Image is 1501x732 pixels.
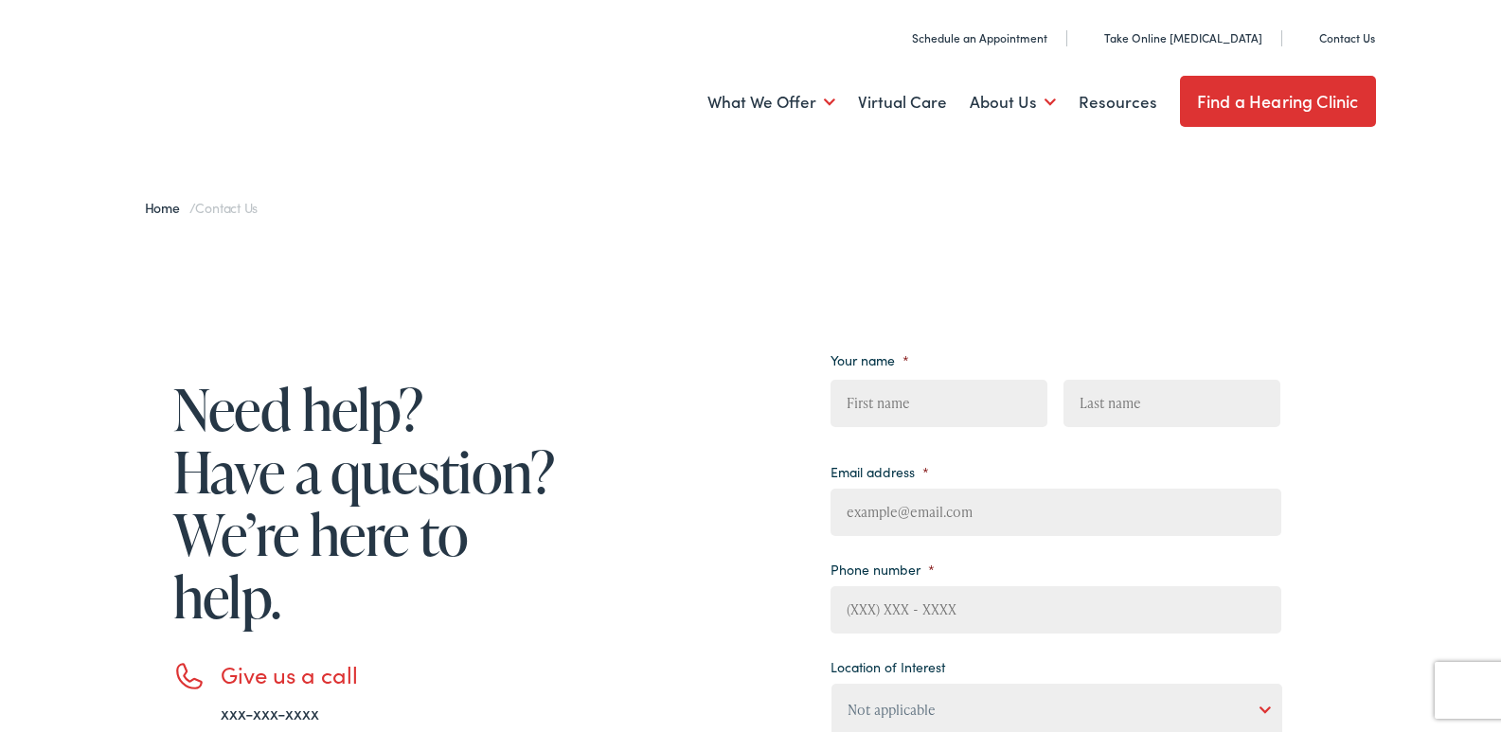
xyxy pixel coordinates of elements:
[707,67,835,137] a: What We Offer
[858,67,947,137] a: Virtual Care
[831,351,909,368] label: Your name
[145,198,259,217] span: /
[221,701,319,724] a: xxx-xxx-xxxx
[1083,28,1097,47] img: utility icon
[145,198,189,217] a: Home
[1298,29,1375,45] a: Contact Us
[173,378,562,628] h1: Need help? Have a question? We’re here to help.
[1180,76,1376,127] a: Find a Hearing Clinic
[831,561,935,578] label: Phone number
[1079,67,1157,137] a: Resources
[1083,29,1262,45] a: Take Online [MEDICAL_DATA]
[831,463,929,480] label: Email address
[831,489,1281,536] input: example@email.com
[1298,28,1312,47] img: utility icon
[970,67,1056,137] a: About Us
[221,661,562,688] h3: Give us a call
[891,28,904,47] img: utility icon
[1063,380,1280,427] input: Last name
[831,658,945,675] label: Location of Interest
[195,198,258,217] span: Contact Us
[831,380,1047,427] input: First name
[891,29,1047,45] a: Schedule an Appointment
[831,586,1281,634] input: (XXX) XXX - XXXX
